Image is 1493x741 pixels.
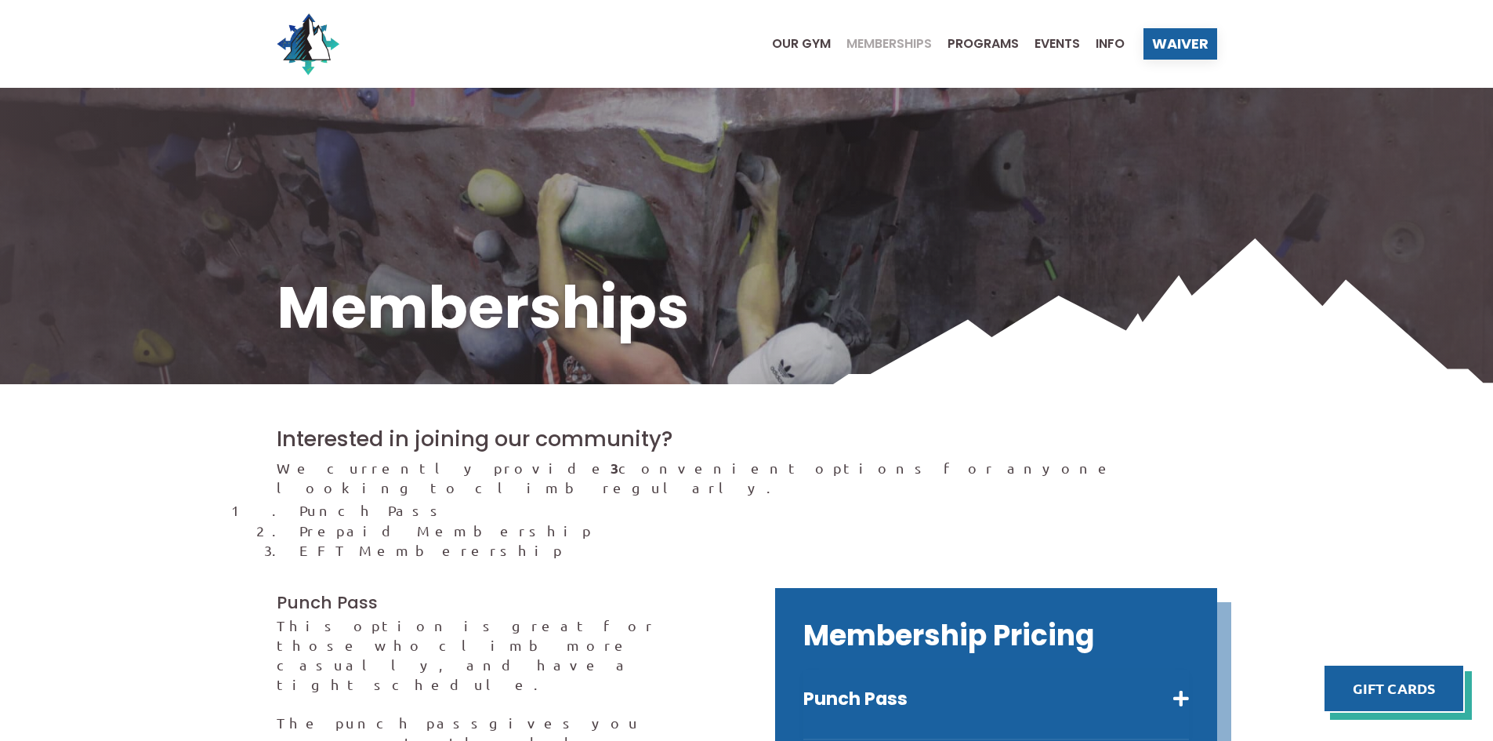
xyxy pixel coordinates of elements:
li: EFT Memberership [299,540,1216,560]
a: Info [1080,38,1125,50]
span: Programs [948,38,1019,50]
a: Our Gym [756,38,831,50]
p: We currently provide convenient options for anyone looking to climb regularly. [277,458,1217,497]
a: Memberships [831,38,932,50]
span: Events [1035,38,1080,50]
span: Our Gym [772,38,831,50]
li: Punch Pass [299,500,1216,520]
li: Prepaid Membership [299,521,1216,540]
a: Programs [932,38,1019,50]
span: Waiver [1152,37,1209,51]
h2: Interested in joining our community? [277,424,1217,454]
h2: Membership Pricing [803,616,1189,656]
span: Memberships [846,38,932,50]
a: Waiver [1143,28,1217,60]
strong: 3 [611,459,618,477]
a: Events [1019,38,1080,50]
p: This option is great for those who climb more casually, and have a tight schedule. [277,616,719,695]
img: North Wall Logo [277,13,339,75]
span: Info [1096,38,1125,50]
h3: Punch Pass [277,591,719,615]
